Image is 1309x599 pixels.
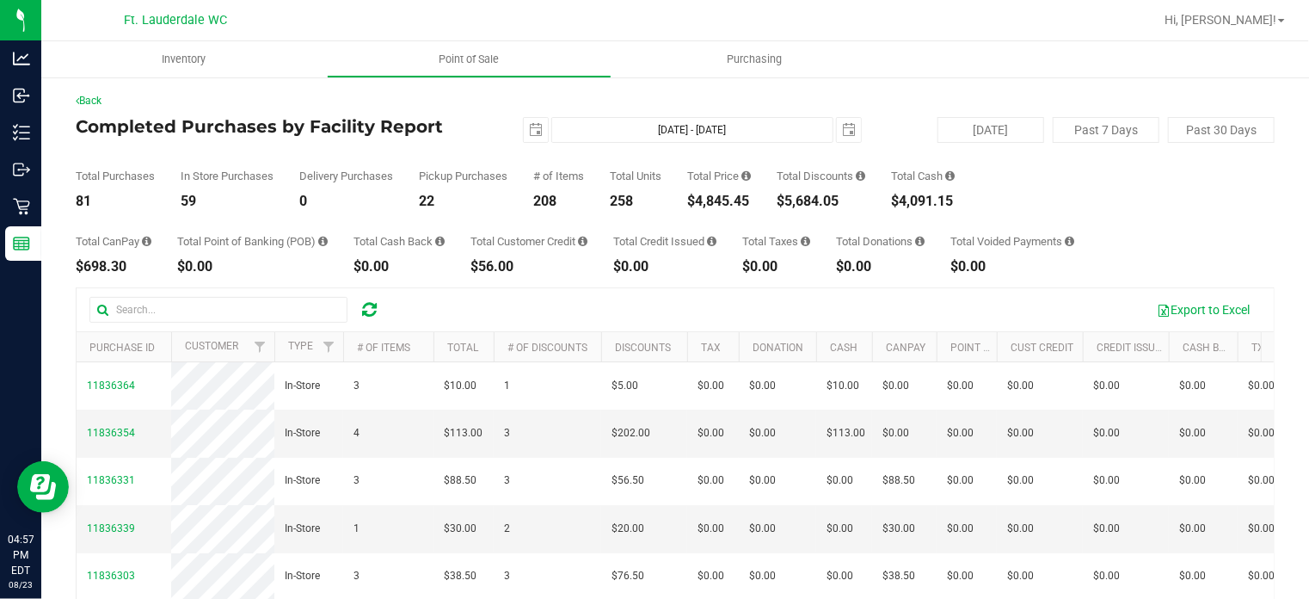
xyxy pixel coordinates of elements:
span: $0.00 [749,378,776,394]
div: Total CanPay [76,236,151,247]
span: Ft. Lauderdale WC [124,13,227,28]
a: Purchase ID [89,342,155,354]
div: 22 [419,195,507,208]
span: $38.50 [444,568,476,584]
a: Point of Banking (POB) [950,342,1072,354]
span: $20.00 [611,521,644,537]
span: Inventory [138,52,229,67]
div: $5,684.05 [777,195,865,208]
a: Discounts [615,342,671,354]
span: $0.00 [827,472,853,489]
span: $0.00 [698,521,724,537]
i: Sum of the successful, non-voided CanPay payment transactions for all purchases in the date range. [142,236,151,247]
i: Sum of all round-up-to-next-dollar total price adjustments for all purchases in the date range. [915,236,925,247]
div: 81 [76,195,155,208]
span: $0.00 [947,568,974,584]
p: 08/23 [8,578,34,591]
inline-svg: Retail [13,198,30,215]
div: Pickup Purchases [419,170,507,182]
span: $56.50 [611,472,644,489]
span: 3 [504,425,510,442]
inline-svg: Inventory [13,124,30,141]
span: 3 [504,472,510,489]
span: $0.00 [1093,472,1120,489]
a: Point of Sale [327,41,612,77]
span: In-Store [285,472,320,489]
span: select [837,118,861,142]
div: 258 [610,195,661,208]
div: 208 [533,195,584,208]
span: $0.00 [698,425,724,442]
a: Cust Credit [1011,342,1073,354]
i: Sum of all account credit issued for all refunds from returned purchases in the date range. [707,236,716,247]
button: Past 7 Days [1053,117,1159,143]
span: Point of Sale [415,52,522,67]
i: Sum of the total prices of all purchases in the date range. [741,170,751,182]
span: $30.00 [882,521,915,537]
a: # of Discounts [507,342,587,354]
span: $0.00 [749,472,776,489]
span: In-Store [285,521,320,537]
a: Customer [185,340,238,352]
button: Past 30 Days [1168,117,1275,143]
inline-svg: Reports [13,235,30,252]
i: Sum of the successful, non-voided cash payment transactions for all purchases in the date range. ... [945,170,955,182]
div: Delivery Purchases [299,170,393,182]
i: Sum of the discount values applied to the all purchases in the date range. [856,170,865,182]
span: $0.00 [749,568,776,584]
span: $0.00 [1007,472,1034,489]
span: $0.00 [1179,378,1206,394]
span: 1 [504,378,510,394]
iframe: Resource center [17,461,69,513]
span: $113.00 [444,425,482,442]
span: 3 [353,472,360,489]
div: In Store Purchases [181,170,273,182]
a: # of Items [357,342,410,354]
span: $0.00 [1007,425,1034,442]
span: $0.00 [1179,568,1206,584]
i: Sum of all voided payment transaction amounts, excluding tips and transaction fees, for all purch... [1065,236,1074,247]
span: $0.00 [1248,472,1275,489]
span: 11836354 [87,427,135,439]
span: $0.00 [1179,472,1206,489]
div: 59 [181,195,273,208]
a: Donation [753,342,803,354]
a: Cash Back [1183,342,1239,354]
span: 11836331 [87,474,135,486]
div: Total Voided Payments [950,236,1074,247]
inline-svg: Analytics [13,50,30,67]
span: $113.00 [827,425,865,442]
p: 04:57 PM EDT [8,532,34,578]
div: $4,845.45 [687,195,751,208]
div: $0.00 [613,260,716,274]
span: $0.00 [1007,521,1034,537]
span: In-Store [285,425,320,442]
span: $5.00 [611,378,638,394]
span: $0.00 [749,521,776,537]
i: Sum of the successful, non-voided point-of-banking payment transactions, both via payment termina... [318,236,328,247]
a: Back [76,95,101,107]
span: $0.00 [882,378,909,394]
span: 3 [504,568,510,584]
div: Total Donations [836,236,925,247]
span: $0.00 [1248,568,1275,584]
div: $4,091.15 [891,195,955,208]
span: $0.00 [827,568,853,584]
span: 1 [353,521,360,537]
div: Total Purchases [76,170,155,182]
div: $0.00 [950,260,1074,274]
span: Hi, [PERSON_NAME]! [1165,13,1276,27]
a: Txn Fees [1251,342,1299,354]
div: $698.30 [76,260,151,274]
div: $56.00 [470,260,587,274]
span: $0.00 [947,425,974,442]
span: $0.00 [1093,568,1120,584]
span: $88.50 [882,472,915,489]
a: Type [288,340,313,352]
span: $0.00 [1179,425,1206,442]
span: $0.00 [882,425,909,442]
span: select [524,118,548,142]
div: $0.00 [836,260,925,274]
div: Total Credit Issued [613,236,716,247]
a: Total [447,342,478,354]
